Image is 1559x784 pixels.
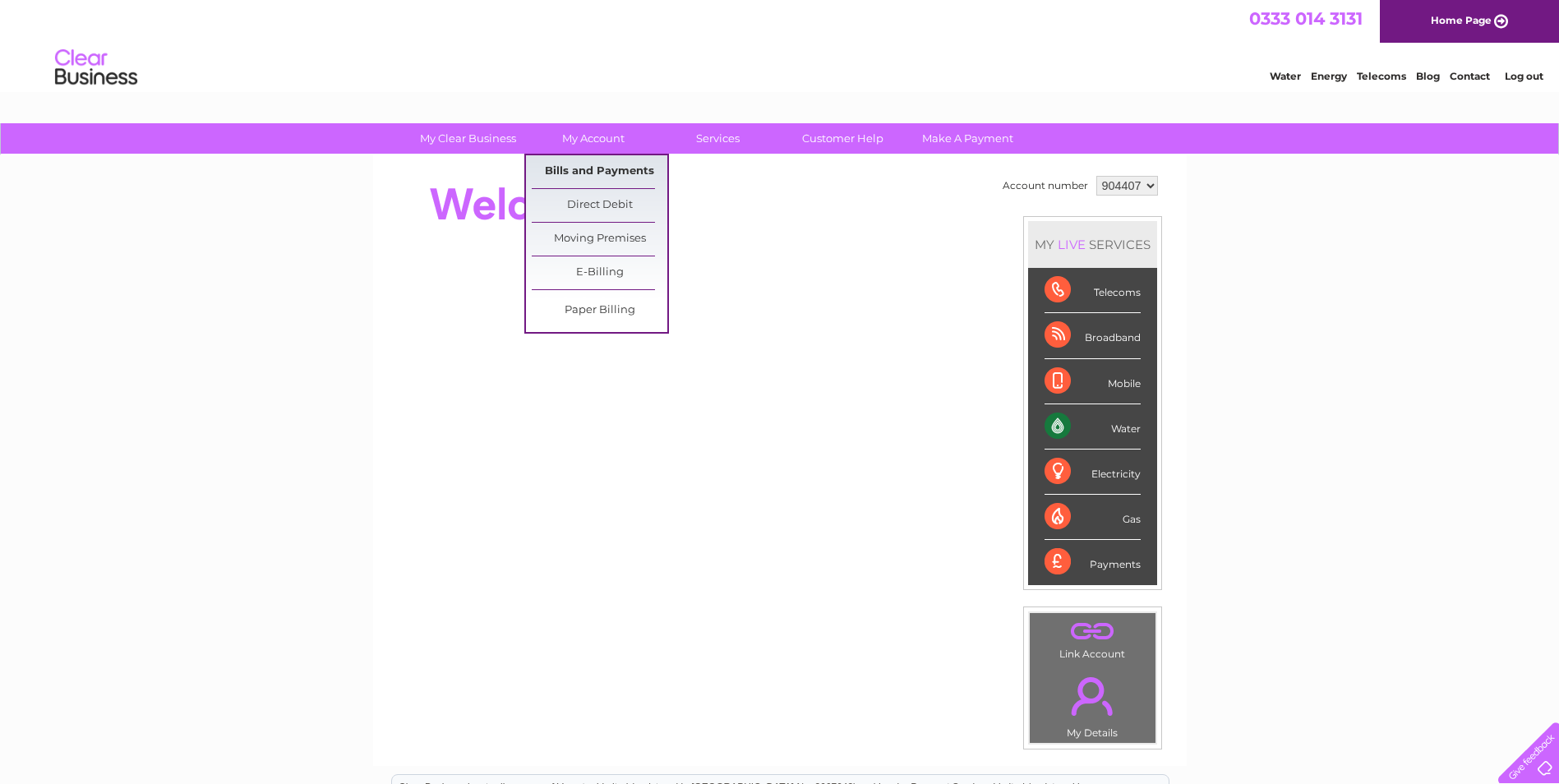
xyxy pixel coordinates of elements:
[1311,70,1347,82] a: Energy
[1029,612,1156,664] td: Link Account
[1045,495,1141,540] div: Gas
[54,43,138,93] img: logo.png
[1045,359,1141,404] div: Mobile
[1029,663,1156,744] td: My Details
[1357,70,1406,82] a: Telecoms
[1505,70,1543,82] a: Log out
[1450,70,1490,82] a: Contact
[1028,221,1157,268] div: MY SERVICES
[650,123,786,154] a: Services
[1270,70,1301,82] a: Water
[525,123,661,154] a: My Account
[532,294,667,327] a: Paper Billing
[1416,70,1440,82] a: Blog
[532,155,667,188] a: Bills and Payments
[999,172,1092,200] td: Account number
[775,123,911,154] a: Customer Help
[1045,450,1141,495] div: Electricity
[1034,617,1151,646] a: .
[900,123,1035,154] a: Make A Payment
[1249,8,1363,29] a: 0333 014 3131
[1045,313,1141,358] div: Broadband
[1034,667,1151,725] a: .
[532,223,667,256] a: Moving Premises
[400,123,536,154] a: My Clear Business
[1045,268,1141,313] div: Telecoms
[1045,404,1141,450] div: Water
[1054,237,1089,252] div: LIVE
[1045,540,1141,584] div: Payments
[532,189,667,222] a: Direct Debit
[392,9,1169,80] div: Clear Business is a trading name of Verastar Limited (registered in [GEOGRAPHIC_DATA] No. 3667643...
[532,256,667,289] a: E-Billing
